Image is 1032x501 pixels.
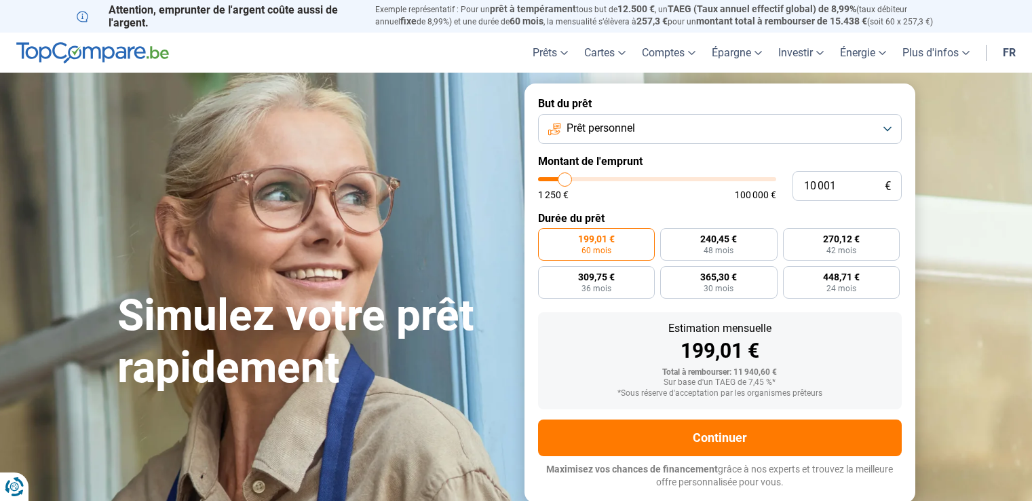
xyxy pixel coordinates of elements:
label: Durée du prêt [538,212,902,225]
span: Prêt personnel [567,121,635,136]
span: 240,45 € [700,234,737,244]
div: Estimation mensuelle [549,323,891,334]
span: 365,30 € [700,272,737,282]
span: 60 mois [510,16,543,26]
span: prêt à tempérament [490,3,576,14]
span: 100 000 € [735,190,776,200]
span: Maximisez vos chances de financement [546,464,718,475]
span: 257,3 € [636,16,668,26]
button: Prêt personnel [538,114,902,144]
span: 24 mois [826,284,856,293]
div: Sur base d'un TAEG de 7,45 %* [549,378,891,388]
span: 199,01 € [578,234,615,244]
a: Épargne [704,33,770,73]
span: 42 mois [826,246,856,255]
p: Attention, emprunter de l'argent coûte aussi de l'argent. [77,3,359,29]
span: 309,75 € [578,272,615,282]
label: Montant de l'emprunt [538,155,902,168]
span: € [885,181,891,192]
a: Prêts [524,33,576,73]
span: 48 mois [704,246,733,255]
label: But du prêt [538,97,902,110]
span: 30 mois [704,284,733,293]
a: Investir [770,33,832,73]
span: 12.500 € [617,3,655,14]
div: *Sous réserve d'acceptation par les organismes prêteurs [549,389,891,398]
a: Plus d'infos [894,33,978,73]
img: TopCompare [16,42,169,64]
a: Comptes [634,33,704,73]
span: montant total à rembourser de 15.438 € [696,16,867,26]
h1: Simulez votre prêt rapidement [117,290,508,394]
span: TAEG (Taux annuel effectif global) de 8,99% [668,3,856,14]
a: Cartes [576,33,634,73]
div: 199,01 € [549,341,891,361]
button: Continuer [538,420,902,456]
span: 270,12 € [823,234,860,244]
div: Total à rembourser: 11 940,60 € [549,368,891,377]
span: 1 250 € [538,190,569,200]
p: Exemple représentatif : Pour un tous but de , un (taux débiteur annuel de 8,99%) et une durée de ... [375,3,956,28]
a: fr [995,33,1024,73]
span: 36 mois [581,284,611,293]
span: 448,71 € [823,272,860,282]
span: 60 mois [581,246,611,255]
p: grâce à nos experts et trouvez la meilleure offre personnalisée pour vous. [538,463,902,489]
a: Énergie [832,33,894,73]
span: fixe [400,16,417,26]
